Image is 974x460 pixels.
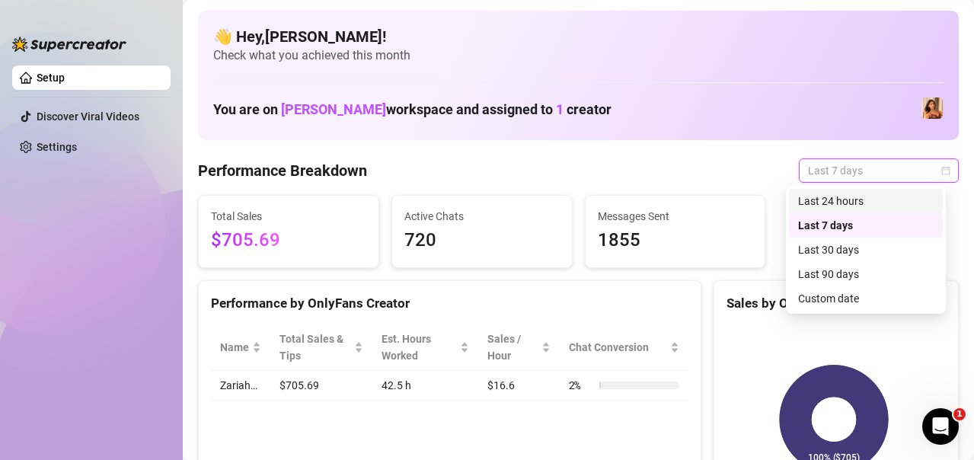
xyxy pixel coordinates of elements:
span: Total Sales & Tips [279,331,351,364]
th: Chat Conversion [560,324,688,371]
span: 2 % [569,377,593,394]
div: Performance by OnlyFans Creator [211,293,688,314]
span: 1 [953,408,966,420]
td: Zariah… [211,371,270,401]
span: calendar [941,166,950,175]
td: $16.6 [478,371,560,401]
span: Check what you achieved this month [213,47,944,64]
iframe: Intercom live chat [922,408,959,445]
td: 42.5 h [372,371,477,401]
div: Last 90 days [798,266,934,283]
span: [PERSON_NAME] [281,101,386,117]
h4: 👋 Hey, [PERSON_NAME] ! [213,26,944,47]
div: Custom date [798,290,934,307]
th: Total Sales & Tips [270,324,372,371]
a: Discover Viral Videos [37,110,139,123]
span: Total Sales [211,208,366,225]
span: 1 [556,101,564,117]
span: 1855 [598,226,753,255]
div: Last 7 days [789,213,943,238]
th: Sales / Hour [478,324,560,371]
div: Est. Hours Worked [382,331,456,364]
span: Sales / Hour [487,331,538,364]
div: Last 30 days [798,241,934,258]
img: Zariah (@tszariah) [921,97,943,119]
a: Settings [37,141,77,153]
div: Custom date [789,286,943,311]
div: Last 30 days [789,238,943,262]
div: Last 24 hours [798,193,934,209]
td: $705.69 [270,371,372,401]
a: Setup [37,72,65,84]
span: Messages Sent [598,208,753,225]
div: Sales by OnlyFans Creator [727,293,946,314]
span: Last 7 days [808,159,950,182]
div: Last 7 days [798,217,934,234]
th: Name [211,324,270,371]
span: Active Chats [404,208,560,225]
div: Last 90 days [789,262,943,286]
img: logo-BBDzfeDw.svg [12,37,126,52]
span: Name [220,339,249,356]
h4: Performance Breakdown [198,160,367,181]
div: Last 24 hours [789,189,943,213]
span: 720 [404,226,560,255]
h1: You are on workspace and assigned to creator [213,101,612,118]
span: Chat Conversion [569,339,667,356]
span: $705.69 [211,226,366,255]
